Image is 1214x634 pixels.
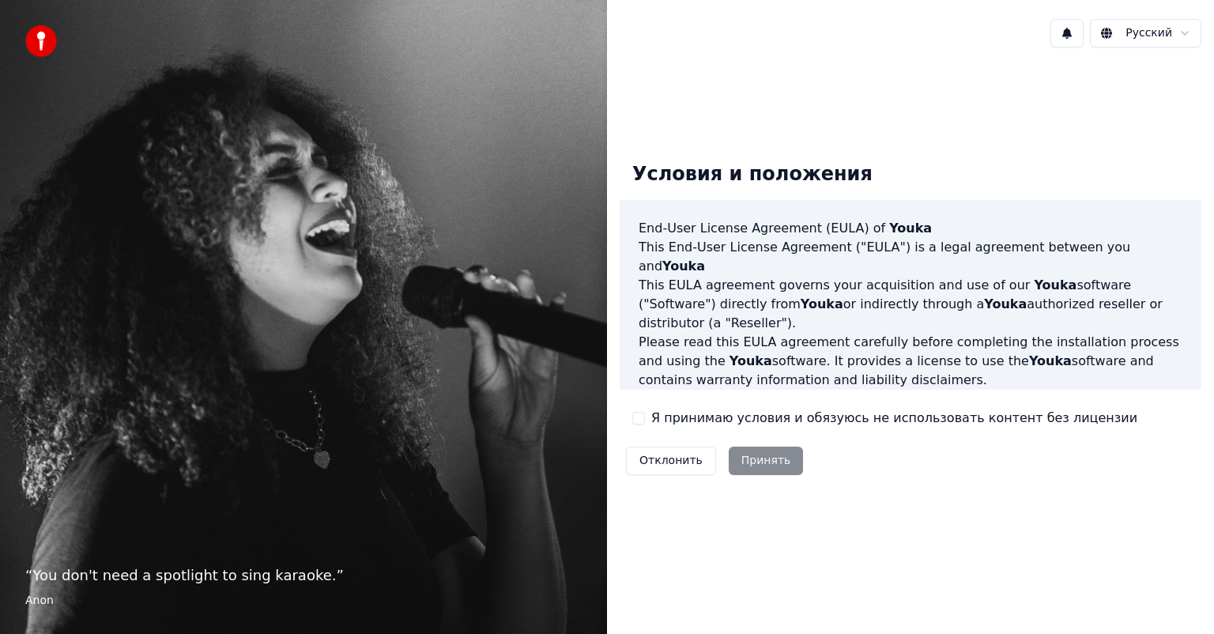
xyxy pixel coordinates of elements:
p: This End-User License Agreement ("EULA") is a legal agreement between you and [639,238,1182,276]
p: If you register for a free trial of the software, this EULA agreement will also govern that trial... [639,390,1182,466]
label: Я принимаю условия и обязуюсь не использовать контент без лицензии [651,409,1137,428]
p: This EULA agreement governs your acquisition and use of our software ("Software") directly from o... [639,276,1182,333]
span: Youka [662,259,705,274]
span: Youka [1034,277,1076,292]
span: Youka [889,221,932,236]
p: “ You don't need a spotlight to sing karaoke. ” [25,564,582,587]
button: Отклонить [626,447,716,475]
span: Youka [984,296,1027,311]
div: Условия и положения [620,149,885,200]
footer: Anon [25,593,582,609]
p: Please read this EULA agreement carefully before completing the installation process and using th... [639,333,1182,390]
span: Youka [730,353,772,368]
img: youka [25,25,57,57]
h3: End-User License Agreement (EULA) of [639,219,1182,238]
span: Youka [801,296,843,311]
span: Youka [1029,353,1072,368]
